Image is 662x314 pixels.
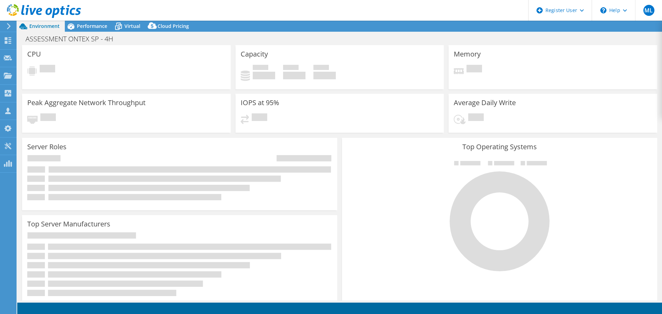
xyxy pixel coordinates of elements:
[22,35,124,43] h1: ASSESSMENT ONTEX SP - 4H
[40,113,56,123] span: Pending
[253,72,275,79] h4: 0 GiB
[77,23,107,29] span: Performance
[347,143,652,151] h3: Top Operating Systems
[29,23,60,29] span: Environment
[27,99,146,107] h3: Peak Aggregate Network Throughput
[241,50,268,58] h3: Capacity
[283,65,299,72] span: Free
[252,113,267,123] span: Pending
[158,23,189,29] span: Cloud Pricing
[313,72,336,79] h4: 0 GiB
[253,65,268,72] span: Used
[600,7,606,13] svg: \n
[643,5,654,16] span: ML
[468,113,484,123] span: Pending
[454,50,481,58] h3: Memory
[241,99,279,107] h3: IOPS at 95%
[40,65,55,74] span: Pending
[467,65,482,74] span: Pending
[27,220,110,228] h3: Top Server Manufacturers
[27,143,67,151] h3: Server Roles
[313,65,329,72] span: Total
[27,50,41,58] h3: CPU
[454,99,516,107] h3: Average Daily Write
[124,23,140,29] span: Virtual
[283,72,305,79] h4: 0 GiB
